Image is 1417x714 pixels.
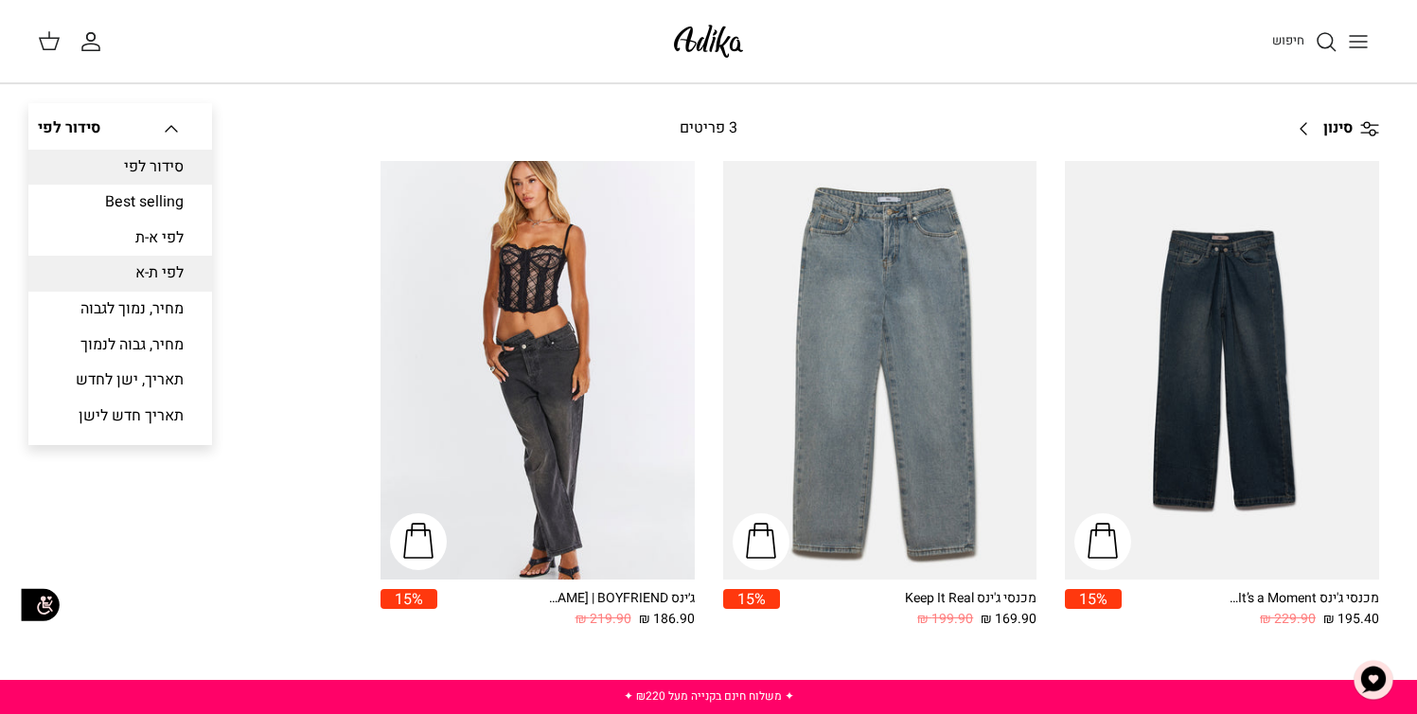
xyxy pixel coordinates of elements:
a: 15% [1065,589,1122,630]
a: מכנסי ג'ינס Keep It Real [723,161,1037,580]
img: accessibility_icon02.svg [14,579,66,631]
a: תאריך, ישן לחדש [28,363,212,399]
span: 15% [723,589,780,609]
a: החשבון שלי [80,30,110,53]
span: 199.90 ₪ [917,609,973,630]
a: חיפוש [1272,30,1337,53]
span: 186.90 ₪ [639,609,695,630]
a: מחיר, נמוך לגבוה [28,292,212,328]
span: 15% [1065,589,1122,609]
div: ג׳ינס All Or Nothing [PERSON_NAME] | BOYFRIEND [543,589,695,609]
a: 15% [381,589,437,630]
span: 219.90 ₪ [576,609,631,630]
a: סידור לפי [28,150,212,186]
span: 195.40 ₪ [1323,609,1379,630]
a: מכנסי ג'ינס It’s a Moment גזרה רחבה | BAGGY 195.40 ₪ 229.90 ₪ [1122,589,1379,630]
span: 169.90 ₪ [981,609,1036,630]
span: 15% [381,589,437,609]
a: תאריך חדש לישן [28,399,212,435]
span: סידור לפי [38,116,100,139]
img: Adika IL [668,19,749,63]
a: סינון [1285,106,1379,152]
a: לפי ת-א [28,256,212,292]
button: סידור לפי [38,108,183,150]
a: ג׳ינס All Or Nothing קריס-קרוס | BOYFRIEND [381,161,695,580]
a: מכנסי ג'ינס It’s a Moment גזרה רחבה | BAGGY [1065,161,1379,580]
div: מכנסי ג'ינס Keep It Real [885,589,1036,609]
button: Toggle menu [1337,21,1379,62]
button: צ'אט [1345,652,1402,708]
a: ✦ משלוח חינם בקנייה מעל ₪220 ✦ [624,687,794,705]
a: 15% [723,589,780,630]
a: Best selling [28,185,212,221]
div: מכנסי ג'ינס It’s a Moment גזרה רחבה | BAGGY [1228,589,1379,609]
a: ג׳ינס All Or Nothing [PERSON_NAME] | BOYFRIEND 186.90 ₪ 219.90 ₪ [437,589,695,630]
span: חיפוש [1272,31,1304,49]
a: לפי א-ת [28,221,212,257]
span: סינון [1323,116,1353,141]
a: מכנסי ג'ינס Keep It Real 169.90 ₪ 199.90 ₪ [780,589,1037,630]
div: 3 פריטים [551,116,865,141]
a: מחיר, גבוה לנמוך [28,328,212,364]
span: 229.90 ₪ [1260,609,1316,630]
